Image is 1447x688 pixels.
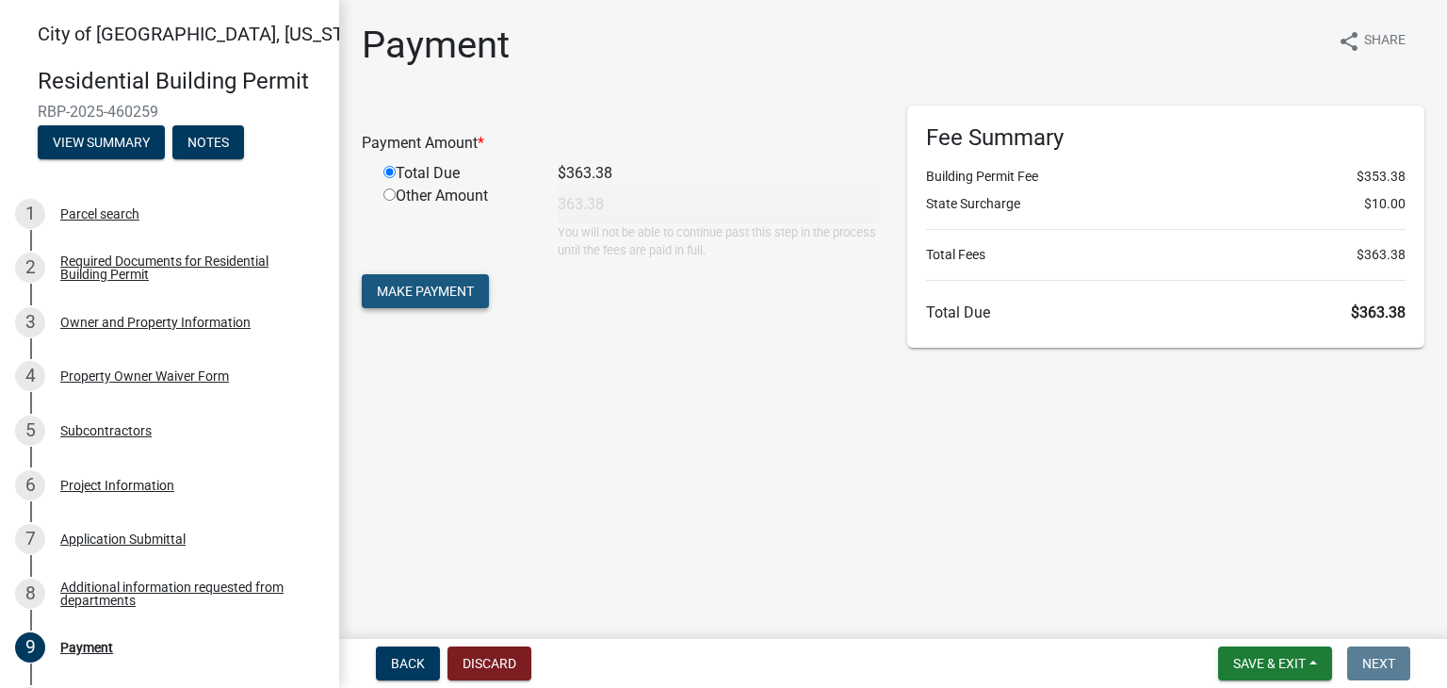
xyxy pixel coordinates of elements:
div: Parcel search [60,207,139,221]
wm-modal-confirm: Notes [172,136,244,151]
span: Back [391,656,425,671]
div: 6 [15,470,45,500]
div: Subcontractors [60,424,152,437]
h4: Residential Building Permit [38,68,324,95]
i: share [1338,30,1360,53]
button: Save & Exit [1218,647,1332,680]
span: Share [1364,30,1406,53]
div: 5 [15,416,45,446]
li: Total Fees [926,245,1406,265]
button: Next [1347,647,1410,680]
div: 4 [15,361,45,391]
span: Next [1362,656,1395,671]
div: 1 [15,199,45,229]
div: $363.38 [544,162,893,185]
div: Property Owner Waiver Form [60,369,229,383]
span: Make Payment [377,284,474,299]
div: 2 [15,253,45,283]
button: Make Payment [362,274,489,308]
div: Payment [60,641,113,654]
span: Save & Exit [1233,656,1306,671]
wm-modal-confirm: Summary [38,136,165,151]
span: $353.38 [1357,167,1406,187]
li: Building Permit Fee [926,167,1406,187]
span: RBP-2025-460259 [38,103,301,121]
button: shareShare [1323,23,1421,59]
h1: Payment [362,23,510,68]
span: City of [GEOGRAPHIC_DATA], [US_STATE] [38,23,381,45]
div: Additional information requested from departments [60,581,309,607]
span: $363.38 [1351,303,1406,321]
h6: Fee Summary [926,124,1406,152]
span: $10.00 [1364,194,1406,214]
div: Total Due [369,162,544,185]
button: Notes [172,125,244,159]
span: $363.38 [1357,245,1406,265]
div: 3 [15,307,45,337]
button: Back [376,647,440,680]
button: View Summary [38,125,165,159]
button: Discard [447,647,531,680]
div: Project Information [60,479,174,492]
h6: Total Due [926,303,1406,321]
div: 9 [15,632,45,663]
div: 7 [15,524,45,554]
div: Application Submittal [60,532,186,546]
li: State Surcharge [926,194,1406,214]
div: Other Amount [369,185,544,259]
div: Required Documents for Residential Building Permit [60,254,309,281]
div: Payment Amount [348,132,893,155]
div: 8 [15,579,45,609]
div: Owner and Property Information [60,316,251,329]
